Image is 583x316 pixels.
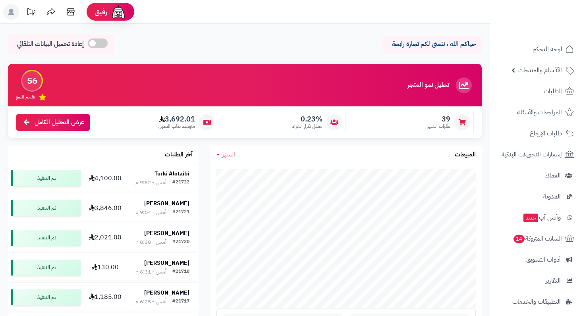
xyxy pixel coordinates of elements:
[158,123,195,130] span: متوسط طلب العميل
[529,14,575,31] img: logo-2.png
[495,187,578,206] a: المدونة
[523,212,561,223] span: وآتس آب
[165,151,193,158] h3: آخر الطلبات
[530,128,562,139] span: طلبات الإرجاع
[427,123,450,130] span: طلبات الشهر
[110,4,126,20] img: ai-face.png
[158,115,195,123] span: 3,692.01
[495,208,578,227] a: وآتس آبجديد
[144,199,189,208] strong: [PERSON_NAME]
[495,229,578,248] a: السلات المتروكة14
[17,40,84,49] span: إعادة تحميل البيانات التلقائي
[144,259,189,267] strong: [PERSON_NAME]
[526,254,561,265] span: أدوات التسويق
[495,82,578,101] a: الطلبات
[135,298,166,306] div: أمس - 6:25 م
[495,271,578,290] a: التقارير
[172,268,189,276] div: #21718
[16,94,35,100] span: تقييم النمو
[495,145,578,164] a: إشعارات التحويلات البنكية
[495,292,578,311] a: التطبيقات والخدمات
[135,268,166,276] div: أمس - 6:31 م
[21,4,41,22] a: تحديثات المنصة
[216,150,235,159] a: الشهر
[495,124,578,143] a: طلبات الإرجاع
[495,40,578,59] a: لوحة التحكم
[502,149,562,160] span: إشعارات التحويلات البنكية
[546,275,561,286] span: التقارير
[545,170,561,181] span: العملاء
[135,238,166,246] div: أمس - 8:38 م
[154,170,189,178] strong: Turki Alotaibi
[11,289,81,305] div: تم التنفيذ
[292,115,322,123] span: 0.23%
[11,170,81,186] div: تم التنفيذ
[544,86,562,97] span: الطلبات
[144,229,189,237] strong: [PERSON_NAME]
[135,208,166,216] div: أمس - 9:04 م
[495,250,578,269] a: أدوات التسويق
[144,289,189,297] strong: [PERSON_NAME]
[172,208,189,216] div: #21721
[523,214,538,222] span: جديد
[427,115,450,123] span: 39
[292,123,322,130] span: معدل تكرار الشراء
[172,298,189,306] div: #21717
[11,200,81,216] div: تم التنفيذ
[84,253,126,282] td: 130.00
[455,151,476,158] h3: المبيعات
[495,166,578,185] a: العملاء
[16,114,90,131] a: عرض التحليل الكامل
[513,233,562,244] span: السلات المتروكة
[222,150,235,159] span: الشهر
[407,82,449,89] h3: تحليل نمو المتجر
[11,260,81,276] div: تم التنفيذ
[513,234,525,243] span: 14
[84,164,126,193] td: 4,100.00
[172,238,189,246] div: #21720
[11,230,81,246] div: تم التنفيذ
[172,179,189,187] div: #21722
[512,296,561,307] span: التطبيقات والخدمات
[518,65,562,76] span: الأقسام والمنتجات
[84,283,126,312] td: 1,185.00
[517,107,562,118] span: المراجعات والأسئلة
[388,40,476,49] p: حياكم الله ، نتمنى لكم تجارة رابحة
[84,193,126,223] td: 3,846.00
[495,103,578,122] a: المراجعات والأسئلة
[533,44,562,55] span: لوحة التحكم
[84,223,126,252] td: 2,021.00
[135,179,166,187] div: أمس - 9:52 م
[35,118,84,127] span: عرض التحليل الكامل
[543,191,561,202] span: المدونة
[95,7,107,17] span: رفيق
